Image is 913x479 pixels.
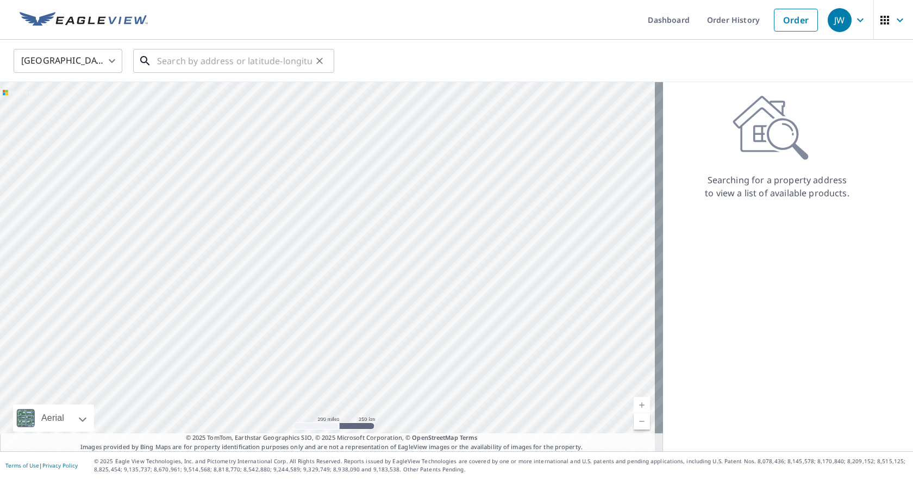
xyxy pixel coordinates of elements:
a: Order [774,9,818,32]
div: Aerial [38,405,67,432]
a: OpenStreetMap [412,433,458,441]
a: Current Level 5, Zoom In [634,397,650,413]
p: Searching for a property address to view a list of available products. [704,173,850,200]
div: JW [828,8,852,32]
img: EV Logo [20,12,148,28]
div: Aerial [13,405,94,432]
a: Privacy Policy [42,462,78,469]
p: | [5,462,78,469]
a: Terms [460,433,478,441]
button: Clear [312,53,327,69]
p: © 2025 Eagle View Technologies, Inc. and Pictometry International Corp. All Rights Reserved. Repo... [94,457,908,474]
span: © 2025 TomTom, Earthstar Geographics SIO, © 2025 Microsoft Corporation, © [186,433,478,443]
a: Current Level 5, Zoom Out [634,413,650,430]
input: Search by address or latitude-longitude [157,46,312,76]
a: Terms of Use [5,462,39,469]
div: [GEOGRAPHIC_DATA] [14,46,122,76]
